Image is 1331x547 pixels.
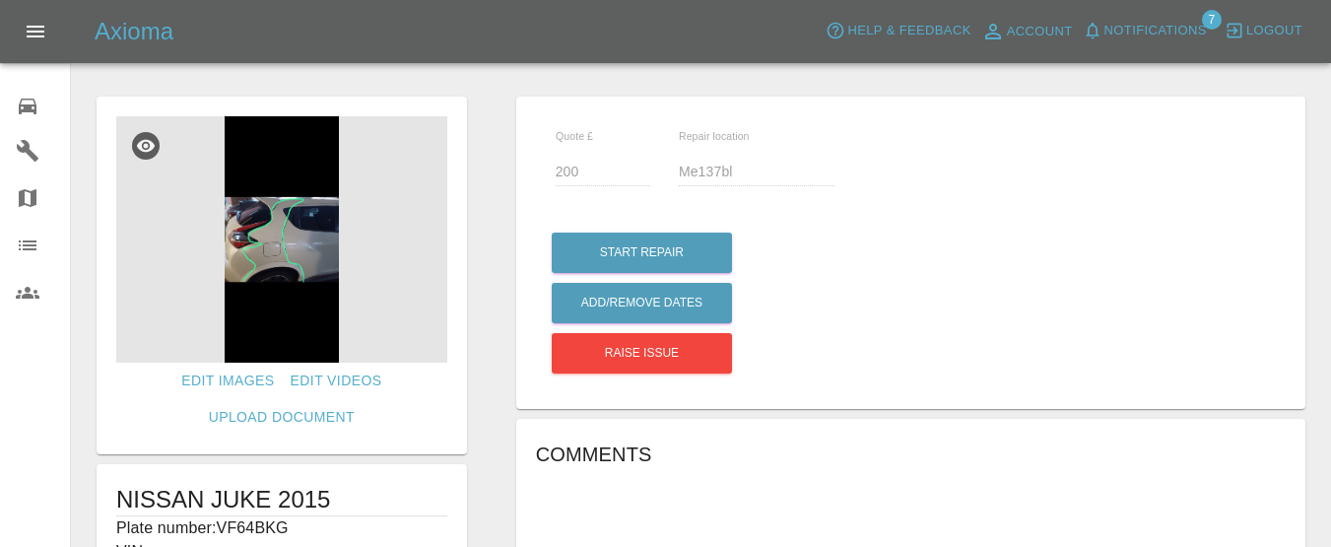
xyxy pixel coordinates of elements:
[283,363,390,399] a: Edit Videos
[173,363,282,399] a: Edit Images
[552,333,732,374] button: Raise issue
[552,283,732,323] button: Add/Remove Dates
[1078,16,1212,46] button: Notifications
[116,484,447,515] h1: NISSAN JUKE 2015
[1104,20,1207,42] span: Notifications
[976,16,1078,47] a: Account
[536,439,1286,470] h6: Comments
[679,130,750,142] span: Repair location
[1220,16,1307,46] button: Logout
[95,16,173,47] h5: Axioma
[1246,20,1302,42] span: Logout
[12,8,59,55] button: Open drawer
[116,116,447,363] img: a77e9237-0658-4a58-aec0-8d265bcc8e34
[1202,10,1222,30] span: 7
[201,399,363,436] a: Upload Document
[847,20,970,42] span: Help & Feedback
[552,233,732,273] button: Start Repair
[116,516,447,540] p: Plate number: VF64BKG
[1007,21,1073,43] span: Account
[821,16,975,46] button: Help & Feedback
[556,130,593,142] span: Quote £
